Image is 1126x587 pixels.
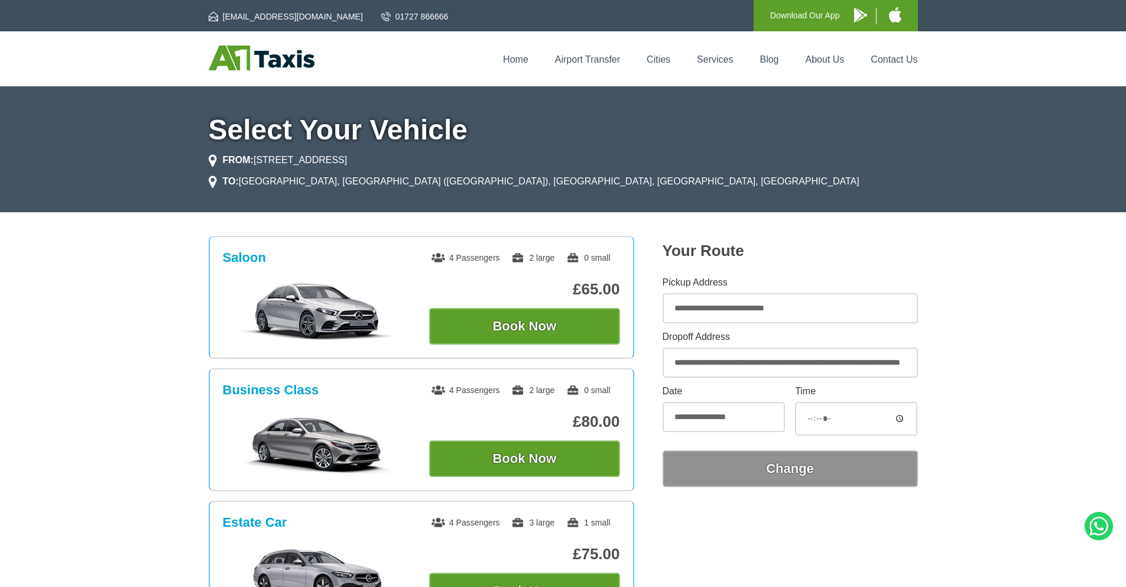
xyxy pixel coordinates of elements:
[511,385,554,395] span: 2 large
[223,250,266,265] h3: Saloon
[854,8,867,22] img: A1 Taxis Android App
[223,382,319,398] h3: Business Class
[429,308,620,345] button: Book Now
[647,54,670,64] a: Cities
[663,278,918,287] label: Pickup Address
[889,7,901,22] img: A1 Taxis iPhone App
[431,518,500,527] span: 4 Passengers
[429,545,620,563] p: £75.00
[229,282,407,341] img: Saloon
[760,54,778,64] a: Blog
[223,176,239,186] strong: TO:
[663,242,918,260] h2: Your Route
[555,54,620,64] a: Airport Transfer
[223,515,287,530] h3: Estate Car
[566,518,610,527] span: 1 small
[663,332,918,342] label: Dropoff Address
[209,174,859,189] li: [GEOGRAPHIC_DATA], [GEOGRAPHIC_DATA] ([GEOGRAPHIC_DATA]), [GEOGRAPHIC_DATA], [GEOGRAPHIC_DATA], [...
[697,54,733,64] a: Services
[431,385,500,395] span: 4 Passengers
[209,11,363,22] a: [EMAIL_ADDRESS][DOMAIN_NAME]
[663,387,785,396] label: Date
[503,54,528,64] a: Home
[209,116,918,144] h1: Select Your Vehicle
[795,387,917,396] label: Time
[429,440,620,477] button: Book Now
[431,253,500,262] span: 4 Passengers
[223,155,254,165] strong: FROM:
[381,11,449,22] a: 01727 866666
[511,518,554,527] span: 3 large
[511,253,554,262] span: 2 large
[429,280,620,299] p: £65.00
[209,46,314,70] img: A1 Taxis St Albans LTD
[663,450,918,487] button: Change
[209,153,348,167] li: [STREET_ADDRESS]
[566,385,610,395] span: 0 small
[566,253,610,262] span: 0 small
[229,414,407,474] img: Business Class
[871,54,917,64] a: Contact Us
[770,8,840,23] p: Download Our App
[429,413,620,431] p: £80.00
[806,54,845,64] a: About Us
